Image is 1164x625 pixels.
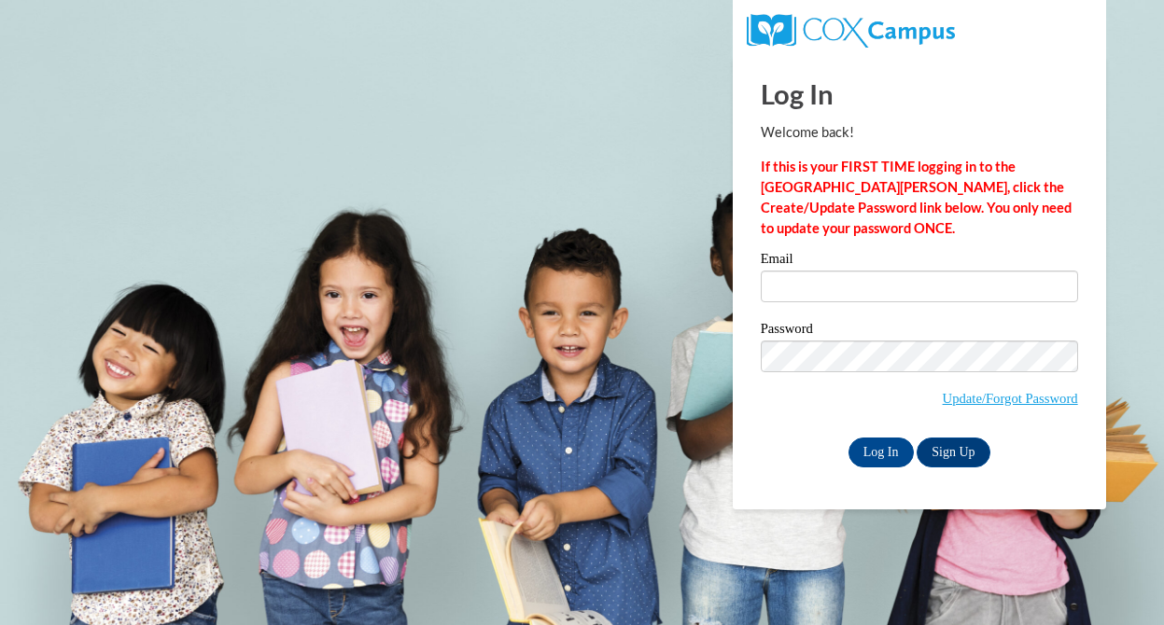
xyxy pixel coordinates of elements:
h1: Log In [761,75,1078,113]
p: Welcome back! [761,122,1078,143]
strong: If this is your FIRST TIME logging in to the [GEOGRAPHIC_DATA][PERSON_NAME], click the Create/Upd... [761,159,1072,236]
a: Update/Forgot Password [943,391,1078,406]
label: Password [761,322,1078,340]
input: Log In [848,437,914,467]
a: Sign Up [917,437,989,467]
img: COX Campus [747,14,955,48]
label: Email [761,252,1078,271]
a: COX Campus [747,21,955,37]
